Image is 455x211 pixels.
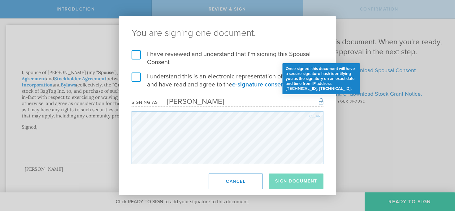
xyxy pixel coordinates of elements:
[286,66,357,91] div: Once signed, this document will have a secure signature hash identifying you as the signatory on ...
[209,174,263,189] button: Cancel
[132,73,323,89] label: I understand this is an electronic representation of my signature, and have read and agree to the .
[232,81,318,88] a: e-signature consent agreement
[158,97,224,106] div: [PERSON_NAME]
[269,174,323,189] button: Sign Document
[424,163,455,192] iframe: Chat Widget
[132,29,323,38] ng-pluralize: You are signing one document.
[132,50,323,66] label: I have reviewed and understand that I'm signing this Spousal Consent
[132,100,158,105] div: Signing as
